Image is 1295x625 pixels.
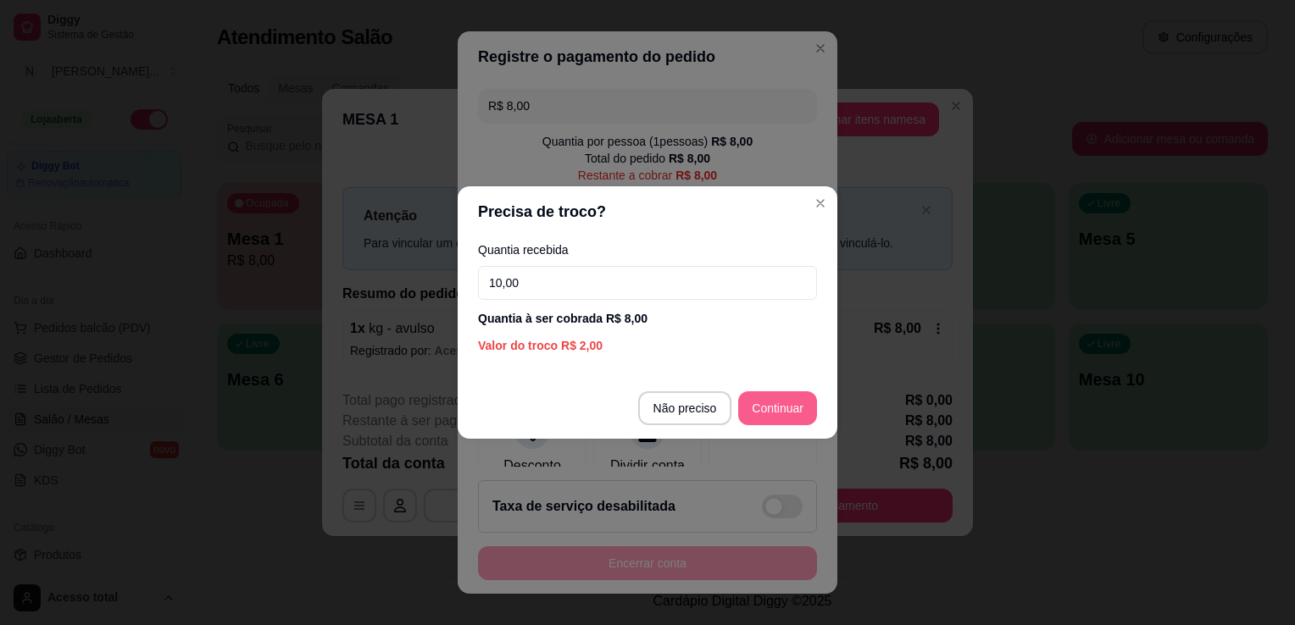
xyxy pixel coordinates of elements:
button: Não preciso [638,391,732,425]
button: Continuar [738,391,817,425]
button: Close [807,190,834,217]
div: Quantia à ser cobrada R$ 8,00 [478,310,817,327]
header: Precisa de troco? [458,186,837,237]
div: Valor do troco R$ 2,00 [478,337,817,354]
label: Quantia recebida [478,244,817,256]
